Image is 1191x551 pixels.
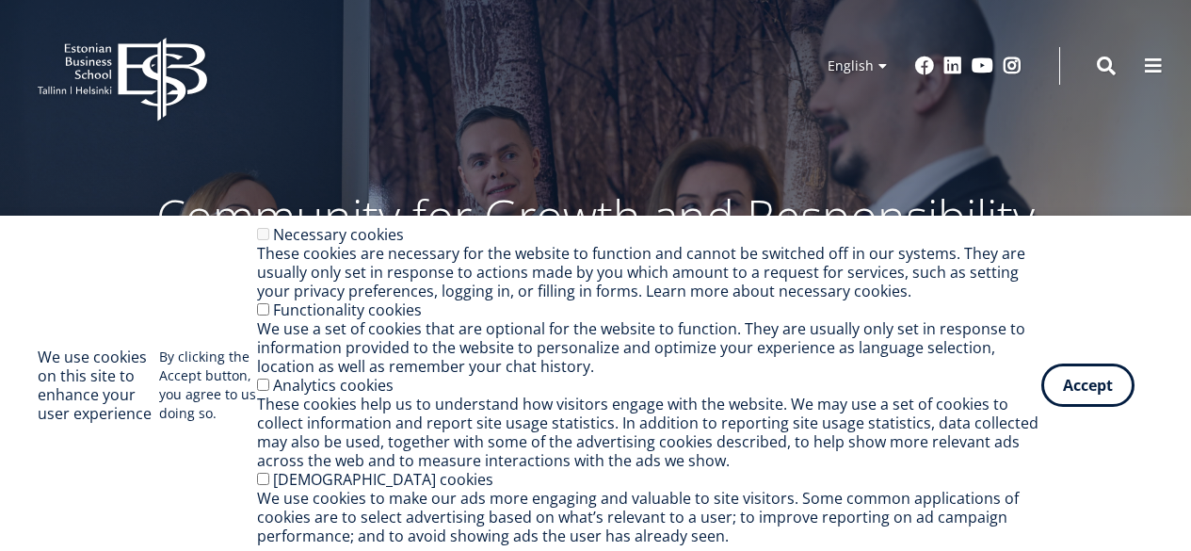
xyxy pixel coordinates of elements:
button: Accept [1041,364,1135,407]
a: Instagram [1003,57,1022,75]
p: Community for Growth and Responsibility [97,188,1095,245]
label: Analytics cookies [273,375,394,396]
h2: We use cookies on this site to enhance your user experience [38,348,159,423]
div: These cookies help us to understand how visitors engage with the website. We may use a set of coo... [257,395,1041,470]
a: Linkedin [943,57,962,75]
a: Facebook [915,57,934,75]
a: Youtube [972,57,993,75]
label: Functionality cookies [273,300,422,320]
label: Necessary cookies [273,224,404,245]
div: These cookies are necessary for the website to function and cannot be switched off in our systems... [257,244,1041,300]
label: [DEMOGRAPHIC_DATA] cookies [273,469,493,490]
div: We use cookies to make our ads more engaging and valuable to site visitors. Some common applicati... [257,489,1041,545]
div: We use a set of cookies that are optional for the website to function. They are usually only set ... [257,319,1041,376]
p: By clicking the Accept button, you agree to us doing so. [159,348,257,423]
